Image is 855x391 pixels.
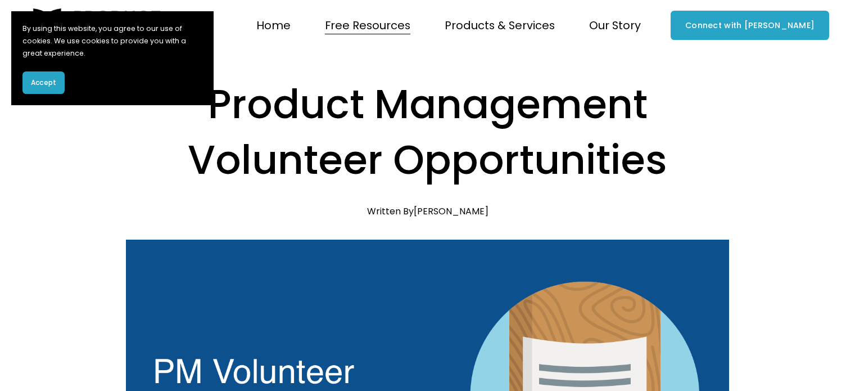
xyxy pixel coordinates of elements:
[22,71,65,94] button: Accept
[325,16,410,35] span: Free Resources
[445,16,555,35] span: Products & Services
[256,15,291,37] a: Home
[325,15,410,37] a: folder dropdown
[22,23,202,60] p: By using this website, you agree to our use of cookies. We use cookies to provide you with a grea...
[589,15,641,37] a: folder dropdown
[31,78,56,88] span: Accept
[11,11,214,105] section: Cookie banner
[445,15,555,37] a: folder dropdown
[414,205,488,218] a: [PERSON_NAME]
[367,206,488,217] div: Written By
[126,77,729,188] h1: Product Management Volunteer Opportunities
[589,16,641,35] span: Our Story
[671,11,829,40] a: Connect with [PERSON_NAME]
[26,8,163,42] img: Product Teacher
